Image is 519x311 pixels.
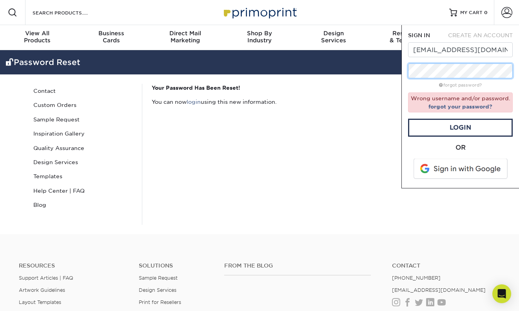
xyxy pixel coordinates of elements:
[74,25,148,50] a: BusinessCards
[492,284,511,303] div: Open Intercom Messenger
[222,30,296,44] div: Industry
[152,98,485,106] p: You can now using this new information.
[408,119,513,137] a: Login
[392,275,441,281] a: [PHONE_NUMBER]
[297,30,371,44] div: Services
[139,262,212,269] h4: Solutions
[30,112,136,127] a: Sample Request
[392,262,500,269] a: Contact
[371,30,445,37] span: Resources
[19,275,73,281] a: Support Articles | FAQ
[32,8,108,17] input: SEARCH PRODUCTS.....
[30,127,136,141] a: Inspiration Gallery
[428,103,492,110] a: forgot your password?
[30,84,136,98] a: Contact
[139,287,176,293] a: Design Services
[152,85,240,91] strong: Your Password Has Been Reset!
[148,25,222,50] a: Direct MailMarketing
[2,287,67,308] iframe: Google Customer Reviews
[148,30,222,44] div: Marketing
[220,4,299,21] img: Primoprint
[408,143,513,152] div: OR
[30,198,136,212] a: Blog
[74,30,148,44] div: Cards
[187,99,201,105] a: login
[19,262,127,269] h4: Resources
[74,30,148,37] span: Business
[139,275,178,281] a: Sample Request
[30,98,136,112] a: Custom Orders
[371,25,445,50] a: Resources& Templates
[30,155,136,169] a: Design Services
[224,262,371,269] h4: From the Blog
[297,30,371,37] span: Design
[148,30,222,37] span: Direct Mail
[30,184,136,198] a: Help Center | FAQ
[484,10,488,15] span: 0
[30,169,136,183] a: Templates
[222,30,296,37] span: Shop By
[371,30,445,44] div: & Templates
[408,42,513,57] input: Email
[30,141,136,155] a: Quality Assurance
[392,287,486,293] a: [EMAIL_ADDRESS][DOMAIN_NAME]
[408,32,430,38] span: SIGN IN
[139,299,181,305] a: Print for Resellers
[448,32,513,38] span: CREATE AN ACCOUNT
[460,9,483,16] span: MY CART
[222,25,296,50] a: Shop ByIndustry
[408,92,513,112] div: Wrong username and/or password.
[439,83,482,88] a: forgot password?
[297,25,371,50] a: DesignServices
